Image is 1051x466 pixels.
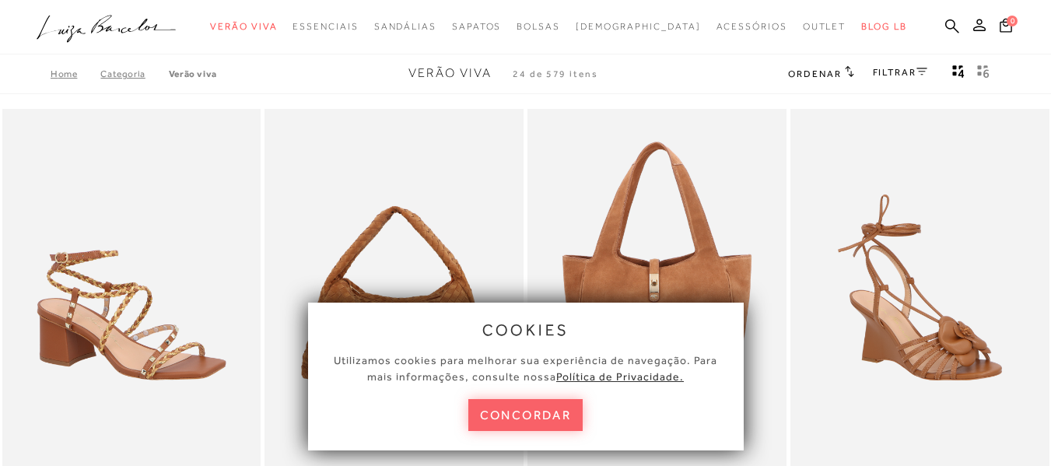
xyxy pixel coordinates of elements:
[408,66,492,80] span: Verão Viva
[452,21,501,32] span: Sapatos
[51,68,100,79] a: Home
[374,12,436,41] a: noSubCategoriesText
[972,64,994,84] button: gridText6Desc
[513,68,598,79] span: 24 de 579 itens
[482,321,569,338] span: cookies
[169,68,217,79] a: Verão Viva
[576,12,701,41] a: noSubCategoriesText
[861,21,906,32] span: BLOG LB
[1007,16,1018,26] span: 0
[861,12,906,41] a: BLOG LB
[334,354,717,383] span: Utilizamos cookies para melhorar sua experiência de navegação. Para mais informações, consulte nossa
[788,68,841,79] span: Ordenar
[452,12,501,41] a: noSubCategoriesText
[556,370,684,383] a: Política de Privacidade.
[948,64,969,84] button: Mostrar 4 produtos por linha
[803,12,846,41] a: noSubCategoriesText
[468,399,583,431] button: concordar
[374,21,436,32] span: Sandálias
[293,12,358,41] a: noSubCategoriesText
[576,21,701,32] span: [DEMOGRAPHIC_DATA]
[873,67,927,78] a: FILTRAR
[716,12,787,41] a: noSubCategoriesText
[995,17,1017,38] button: 0
[716,21,787,32] span: Acessórios
[210,21,277,32] span: Verão Viva
[100,68,168,79] a: Categoria
[293,21,358,32] span: Essenciais
[517,12,560,41] a: noSubCategoriesText
[517,21,560,32] span: Bolsas
[210,12,277,41] a: noSubCategoriesText
[803,21,846,32] span: Outlet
